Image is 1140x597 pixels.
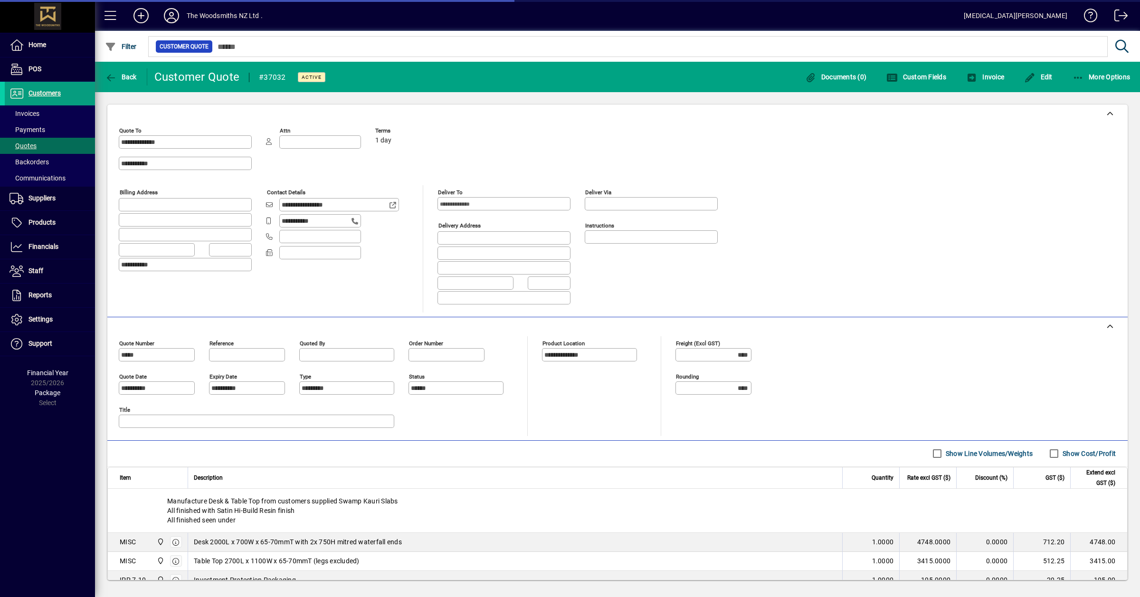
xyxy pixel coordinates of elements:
span: Communications [9,174,66,182]
a: Knowledge Base [1077,2,1098,33]
span: Description [194,473,223,483]
span: Quantity [872,473,893,483]
button: Invoice [964,68,1007,85]
a: Reports [5,284,95,307]
span: The Woodsmiths [154,556,165,566]
span: Backorders [9,158,49,166]
span: Reports [28,291,52,299]
mat-label: Attn [280,127,290,134]
mat-label: Freight (excl GST) [676,340,720,346]
span: Custom Fields [886,73,946,81]
span: Edit [1024,73,1053,81]
span: The Woodsmiths [154,575,165,585]
mat-label: Quote To [119,127,142,134]
span: Table Top 2700L x 1100W x 65-70mmT (legs excluded) [194,556,360,566]
a: Backorders [5,154,95,170]
div: Manufacture Desk & Table Top from customers supplied Swamp Kauri Slabs All finished with Satin Hi... [108,489,1127,532]
div: #37032 [259,70,286,85]
mat-label: Rounding [676,373,699,379]
td: 29.25 [1013,571,1070,590]
span: Home [28,41,46,48]
span: Documents (0) [805,73,866,81]
span: Investment Protection Packaging [194,575,296,585]
div: MISC [120,556,136,566]
div: [MEDICAL_DATA][PERSON_NAME] [964,8,1067,23]
span: Package [35,389,60,397]
div: 3415.0000 [905,556,950,566]
a: Suppliers [5,187,95,210]
mat-label: Deliver To [438,189,463,196]
span: Financials [28,243,58,250]
td: 3415.00 [1070,552,1127,571]
mat-label: Deliver via [585,189,611,196]
span: Financial Year [27,369,68,377]
div: 195.0000 [905,575,950,585]
span: POS [28,65,41,73]
div: IPP 7.10 [120,575,146,585]
mat-label: Quote date [119,373,147,379]
button: Profile [156,7,187,24]
mat-label: Reference [209,340,234,346]
span: Invoices [9,110,39,117]
a: Communications [5,170,95,186]
button: More Options [1070,68,1133,85]
div: MISC [120,537,136,547]
span: Discount (%) [975,473,1007,483]
mat-label: Quoted by [300,340,325,346]
span: Customers [28,89,61,97]
button: Edit [1022,68,1055,85]
span: The Woodsmiths [154,537,165,547]
span: Customer Quote [160,42,209,51]
button: Back [103,68,139,85]
span: Desk 2000L x 700W x 65-70mmT with 2x 750H mitred waterfall ends [194,537,402,547]
div: 4748.0000 [905,537,950,547]
a: Financials [5,235,95,259]
span: Support [28,340,52,347]
span: Invoice [966,73,1004,81]
td: 0.0000 [956,552,1013,571]
mat-label: Title [119,406,130,413]
span: Settings [28,315,53,323]
a: Logout [1107,2,1128,33]
div: Customer Quote [154,69,240,85]
span: 1 day [375,137,391,144]
td: 0.0000 [956,571,1013,590]
a: Payments [5,122,95,138]
span: Filter [105,43,137,50]
a: Support [5,332,95,356]
span: GST ($) [1045,473,1064,483]
button: Filter [103,38,139,55]
span: 1.0000 [872,575,894,585]
mat-label: Instructions [585,222,614,229]
span: Back [105,73,137,81]
td: 0.0000 [956,533,1013,552]
span: Payments [9,126,45,133]
app-page-header-button: Back [95,68,147,85]
mat-label: Quote number [119,340,154,346]
td: 712.20 [1013,533,1070,552]
button: Custom Fields [884,68,949,85]
span: Active [302,74,322,80]
mat-label: Status [409,373,425,379]
button: Add [126,7,156,24]
label: Show Line Volumes/Weights [944,449,1033,458]
span: Staff [28,267,43,275]
a: Quotes [5,138,95,154]
span: 1.0000 [872,556,894,566]
a: Staff [5,259,95,283]
mat-label: Product location [542,340,585,346]
span: 1.0000 [872,537,894,547]
a: Settings [5,308,95,332]
span: More Options [1073,73,1130,81]
mat-label: Expiry date [209,373,237,379]
button: Documents (0) [802,68,869,85]
mat-label: Order number [409,340,443,346]
td: 4748.00 [1070,533,1127,552]
span: Terms [375,128,432,134]
label: Show Cost/Profit [1061,449,1116,458]
span: Quotes [9,142,37,150]
a: POS [5,57,95,81]
span: Rate excl GST ($) [907,473,950,483]
a: Products [5,211,95,235]
span: Extend excl GST ($) [1076,467,1115,488]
